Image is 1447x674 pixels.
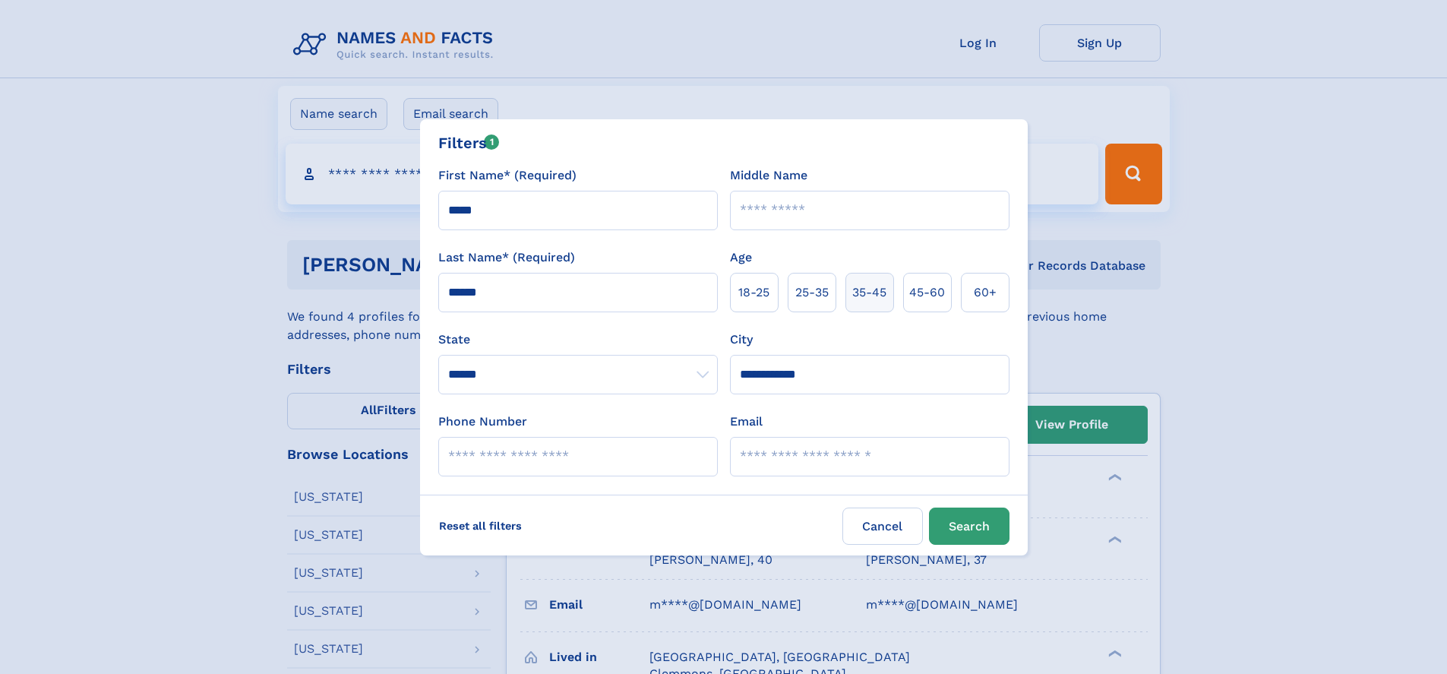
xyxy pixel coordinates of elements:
label: Last Name* (Required) [438,248,575,267]
span: 45‑60 [909,283,945,302]
label: Cancel [842,508,923,545]
label: State [438,331,718,349]
label: First Name* (Required) [438,166,577,185]
span: 18‑25 [738,283,769,302]
span: 60+ [974,283,997,302]
label: Phone Number [438,413,527,431]
label: Reset all filters [429,508,532,544]
div: Filters [438,131,500,154]
label: Email [730,413,763,431]
label: Age [730,248,752,267]
button: Search [929,508,1009,545]
span: 35‑45 [852,283,886,302]
span: 25‑35 [795,283,829,302]
label: City [730,331,753,349]
label: Middle Name [730,166,807,185]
